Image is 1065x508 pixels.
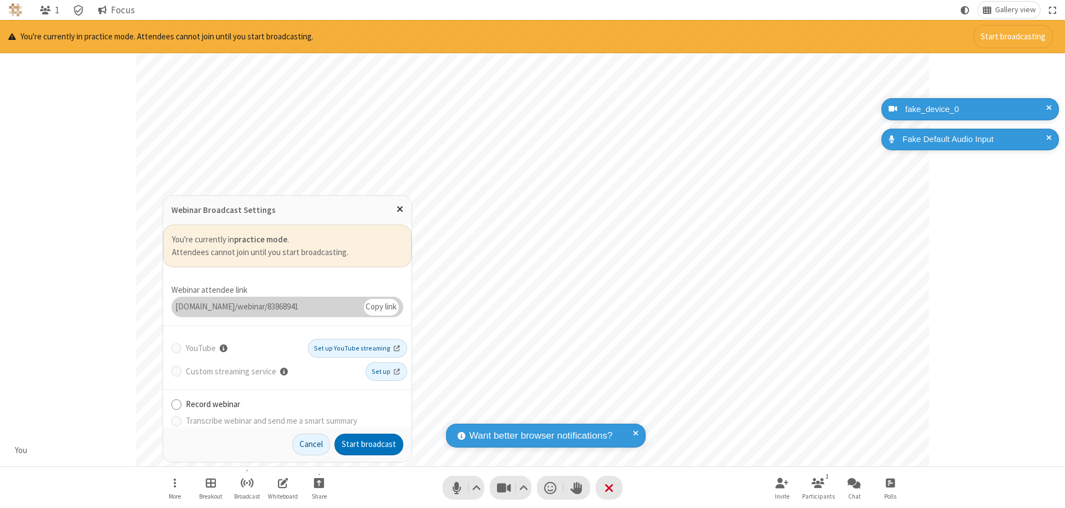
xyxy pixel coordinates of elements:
[899,133,1051,146] div: Fake Default Audio Input
[9,3,22,17] img: QA Selenium DO NOT DELETE OR CHANGE
[186,398,403,411] label: Record webinar
[884,493,896,500] span: Polls
[388,196,412,223] button: Close popover
[171,205,276,215] label: Webinar Broadcast Settings
[802,493,835,500] span: Participants
[35,2,64,18] button: Open participant list
[537,476,564,500] button: Send a reaction
[276,363,290,380] button: Live stream to a custom RTMP server must be set up before your meeting.
[171,284,403,297] div: Webinar attendee link
[469,476,484,500] button: Audio settings
[302,472,336,504] button: Start sharing
[848,493,861,500] span: Chat
[443,476,484,500] button: Mute (⌘+Shift+A)
[308,339,407,358] a: Set up YouTube streaming
[366,362,407,381] a: Set up
[172,246,403,259] label: Attendees cannot join until you start broadcasting.
[194,472,227,504] button: Manage Breakout Rooms
[312,493,327,500] span: Share
[469,429,612,443] span: Want better browser notifications?
[334,434,403,456] button: Start broadcast
[68,2,89,18] div: Meeting details Encryption enabled
[266,472,300,504] button: Open shared whiteboard
[234,234,287,245] b: practice mode
[364,299,399,316] div: Copy link
[111,5,135,16] span: Focus
[230,472,263,504] button: Broadcast
[268,493,298,500] span: Whiteboard
[995,6,1036,14] span: Gallery view
[186,415,403,428] label: Transcribe webinar and send me a smart summary
[234,493,260,500] span: Broadcast
[158,472,191,504] button: Open menu
[973,25,1053,48] button: Start broadcasting
[564,476,590,500] button: Raise hand
[216,340,230,357] button: Live stream to YouTube must be set up before your meeting. For instructions on how to set it up, ...
[172,233,403,246] label: You're currently in .
[292,434,330,456] button: Cancel
[8,31,313,43] p: You're currently in practice mode. Attendees cannot join until you start broadcasting.
[186,340,304,357] label: YouTube
[765,472,799,504] button: Invite participants (⌘+Shift+I)
[490,476,531,500] button: Stop video (⌘+Shift+V)
[775,493,789,500] span: Invite
[901,103,1051,116] div: fake_device_0
[171,297,364,318] div: [DOMAIN_NAME]/webinar/83868941
[823,471,832,481] div: 1
[1044,2,1061,18] button: Fullscreen
[802,472,835,504] button: Open participant list
[956,2,974,18] button: Using system theme
[838,472,871,504] button: Open chat
[186,363,362,380] label: Custom streaming service
[874,472,907,504] button: Open poll
[169,493,181,500] span: More
[516,476,531,500] button: Video setting
[55,5,59,16] span: 1
[93,2,139,18] button: Focus mode enabled. Participants can only see moderators' videos and shared content and also Spot...
[978,2,1040,18] button: Change layout
[596,476,622,500] button: End or leave meeting
[199,493,222,500] span: Breakout
[11,444,32,457] div: You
